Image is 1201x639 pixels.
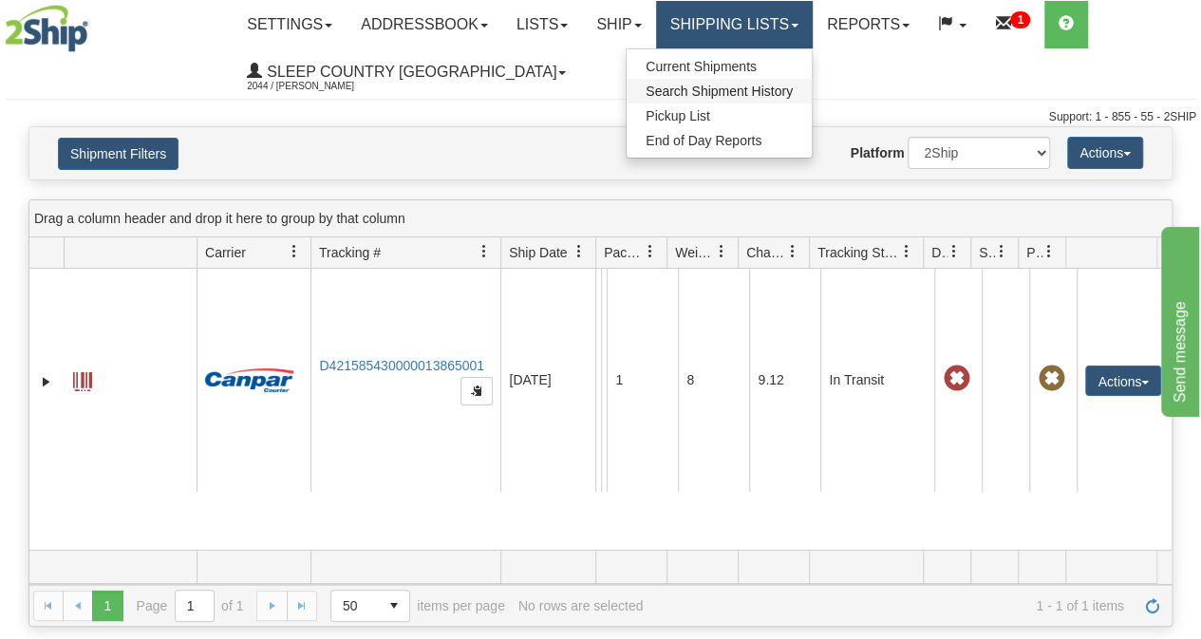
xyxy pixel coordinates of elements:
a: Current Shipments [627,54,812,79]
span: items per page [330,590,505,622]
span: Late [943,366,969,392]
span: 50 [343,596,367,615]
iframe: chat widget [1157,222,1199,416]
a: Ship [582,1,655,48]
a: Refresh [1137,591,1168,621]
td: [DATE] [500,269,595,492]
div: Support: 1 - 855 - 55 - 2SHIP [5,109,1196,125]
span: select [379,591,409,621]
a: 1 [981,1,1044,48]
span: Search Shipment History [646,84,793,99]
label: Platform [851,143,905,162]
span: Shipment Issues [979,243,995,262]
span: Pickup Not Assigned [1038,366,1064,392]
a: Charge filter column settings [777,235,809,268]
img: logo2044.jpg [5,5,88,52]
span: Page 1 [92,591,122,621]
span: 1 - 1 of 1 items [656,598,1124,613]
span: Tracking # [319,243,381,262]
a: End of Day Reports [627,128,812,153]
a: Label [73,364,92,394]
span: Page sizes drop down [330,590,410,622]
a: Shipment Issues filter column settings [985,235,1018,268]
span: Current Shipments [646,59,757,74]
div: No rows are selected [518,598,644,613]
a: Expand [37,372,56,391]
td: 9.12 [749,269,820,492]
a: Pickup Status filter column settings [1033,235,1065,268]
input: Page 1 [176,591,214,621]
a: Ship Date filter column settings [563,235,595,268]
td: 1 [607,269,678,492]
span: Delivery Status [931,243,948,262]
button: Shipment Filters [58,138,178,170]
div: grid grouping header [29,200,1172,237]
a: Shipping lists [656,1,813,48]
button: Actions [1085,366,1161,396]
a: D421585430000013865001 [319,358,484,373]
a: Packages filter column settings [634,235,666,268]
button: Copy to clipboard [460,377,493,405]
a: Sleep Country [GEOGRAPHIC_DATA] 2044 / [PERSON_NAME] [233,48,580,96]
span: Page of 1 [137,590,244,622]
sup: 1 [1010,11,1030,28]
td: Sleep Country [GEOGRAPHIC_DATA] Shipping department [GEOGRAPHIC_DATA] [GEOGRAPHIC_DATA] [GEOGRAPH... [595,269,601,492]
td: 8 [678,269,749,492]
a: Weight filter column settings [705,235,738,268]
a: Carrier filter column settings [278,235,310,268]
span: 2044 / [PERSON_NAME] [247,77,389,96]
span: Pickup List [646,108,710,123]
span: Tracking Status [817,243,900,262]
span: Sleep Country [GEOGRAPHIC_DATA] [262,64,556,80]
span: Weight [675,243,715,262]
td: [PERSON_NAME] [PERSON_NAME] CA ON [GEOGRAPHIC_DATA] L4B 3V6 [601,269,607,492]
a: Search Shipment History [627,79,812,103]
span: End of Day Reports [646,133,761,148]
span: Charge [746,243,786,262]
a: Pickup List [627,103,812,128]
td: In Transit [820,269,934,492]
div: Send message [14,11,176,34]
a: Tracking # filter column settings [468,235,500,268]
a: Tracking Status filter column settings [891,235,923,268]
a: Lists [502,1,582,48]
span: Pickup Status [1026,243,1042,262]
a: Reports [813,1,924,48]
span: Packages [604,243,644,262]
span: Carrier [205,243,246,262]
a: Addressbook [347,1,502,48]
a: Delivery Status filter column settings [938,235,970,268]
button: Actions [1067,137,1143,169]
span: Ship Date [509,243,567,262]
img: 14 - Canpar [205,368,294,392]
a: Settings [233,1,347,48]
